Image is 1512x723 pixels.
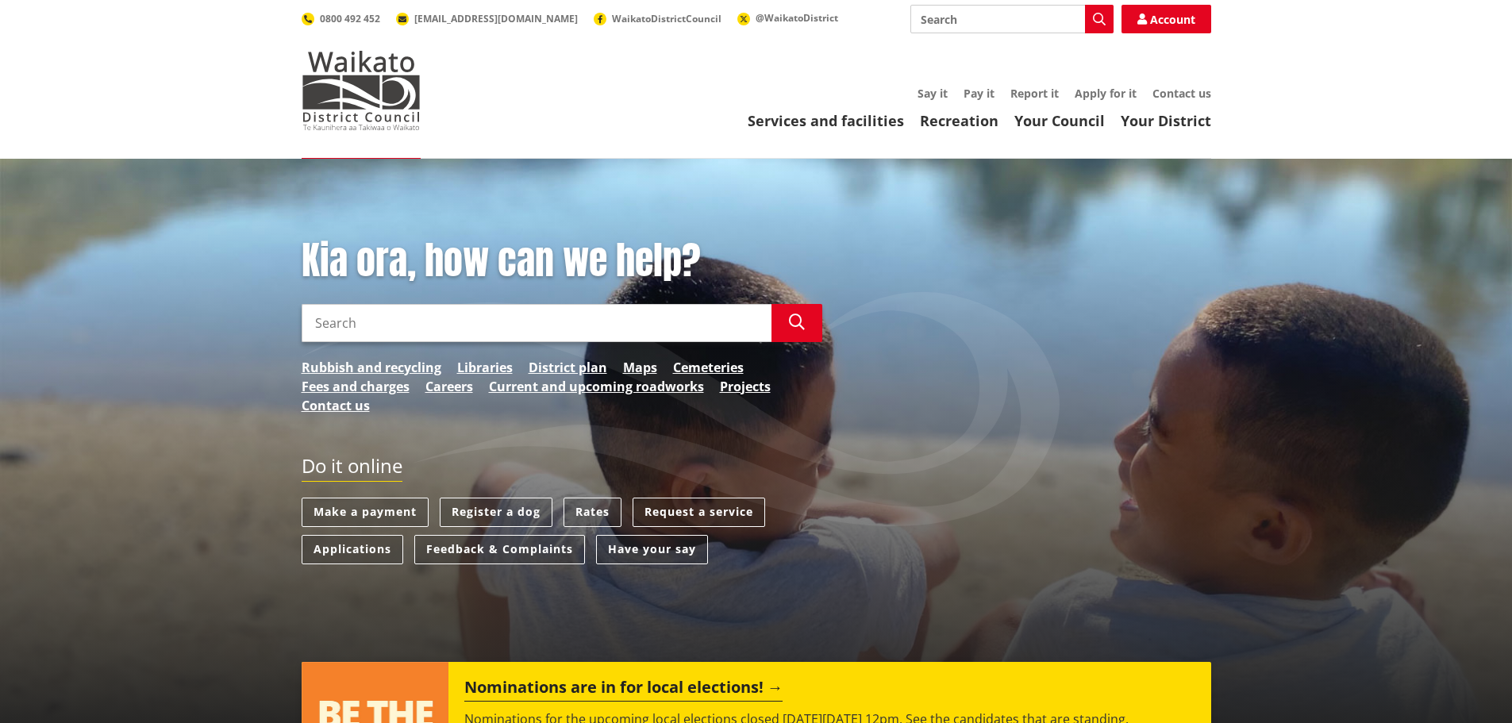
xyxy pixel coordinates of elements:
[910,5,1114,33] input: Search input
[748,111,904,130] a: Services and facilities
[1152,86,1211,101] a: Contact us
[623,358,657,377] a: Maps
[529,358,607,377] a: District plan
[918,86,948,101] a: Say it
[594,12,721,25] a: WaikatoDistrictCouncil
[302,304,771,342] input: Search input
[414,12,578,25] span: [EMAIL_ADDRESS][DOMAIN_NAME]
[302,12,380,25] a: 0800 492 452
[302,358,441,377] a: Rubbish and recycling
[457,358,513,377] a: Libraries
[596,535,708,564] a: Have your say
[737,11,838,25] a: @WaikatoDistrict
[302,51,421,130] img: Waikato District Council - Te Kaunihera aa Takiwaa o Waikato
[720,377,771,396] a: Projects
[964,86,995,101] a: Pay it
[320,12,380,25] span: 0800 492 452
[756,11,838,25] span: @WaikatoDistrict
[1075,86,1137,101] a: Apply for it
[464,678,783,702] h2: Nominations are in for local elections!
[489,377,704,396] a: Current and upcoming roadworks
[1014,111,1105,130] a: Your Council
[1121,5,1211,33] a: Account
[440,498,552,527] a: Register a dog
[302,498,429,527] a: Make a payment
[396,12,578,25] a: [EMAIL_ADDRESS][DOMAIN_NAME]
[302,238,822,284] h1: Kia ora, how can we help?
[633,498,765,527] a: Request a service
[302,455,402,483] h2: Do it online
[302,535,403,564] a: Applications
[920,111,998,130] a: Recreation
[612,12,721,25] span: WaikatoDistrictCouncil
[414,535,585,564] a: Feedback & Complaints
[673,358,744,377] a: Cemeteries
[302,396,370,415] a: Contact us
[302,377,410,396] a: Fees and charges
[1121,111,1211,130] a: Your District
[564,498,621,527] a: Rates
[1010,86,1059,101] a: Report it
[425,377,473,396] a: Careers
